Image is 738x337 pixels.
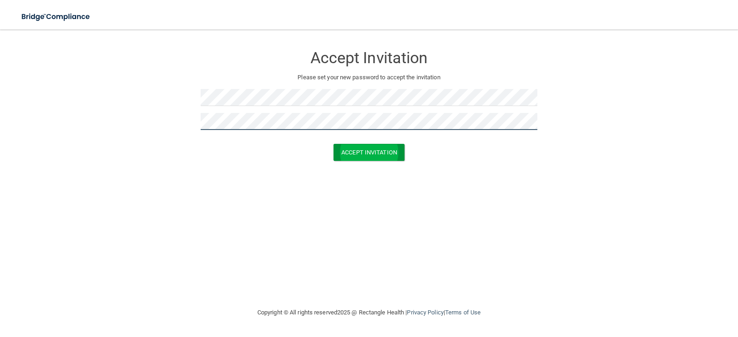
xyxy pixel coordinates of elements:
div: Copyright © All rights reserved 2025 @ Rectangle Health | | [201,298,537,327]
a: Privacy Policy [407,309,443,316]
h3: Accept Invitation [201,49,537,66]
p: Please set your new password to accept the invitation [208,72,530,83]
a: Terms of Use [445,309,481,316]
iframe: Drift Widget Chat Controller [578,276,727,313]
img: bridge_compliance_login_screen.278c3ca4.svg [14,7,99,26]
button: Accept Invitation [333,144,405,161]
